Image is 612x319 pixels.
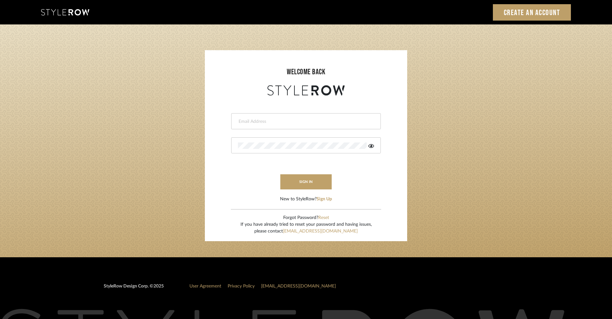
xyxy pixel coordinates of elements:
[493,4,571,21] a: Create an Account
[261,284,336,288] a: [EMAIL_ADDRESS][DOMAIN_NAME]
[317,196,332,203] button: Sign Up
[238,118,372,125] input: Email Address
[280,196,332,203] div: New to StyleRow?
[104,283,164,295] div: StyleRow Design Corp. ©2025
[318,214,329,221] button: Reset
[240,214,372,221] div: Forgot Password?
[228,284,255,288] a: Privacy Policy
[189,284,221,288] a: User Agreement
[283,229,358,233] a: [EMAIL_ADDRESS][DOMAIN_NAME]
[280,174,332,189] button: sign in
[240,221,372,235] div: If you have already tried to reset your password and having issues, please contact
[211,66,401,78] div: welcome back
